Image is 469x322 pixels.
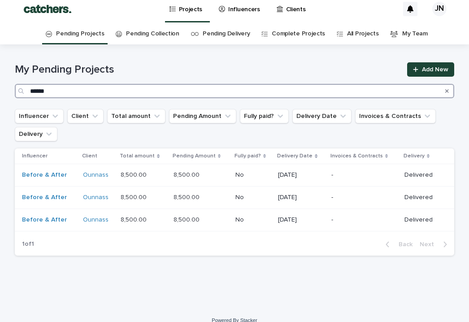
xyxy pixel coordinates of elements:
p: Delivery Date [277,151,313,161]
h1: My Pending Projects [15,63,402,76]
p: Client [82,151,97,161]
p: - [331,171,387,179]
div: JN [432,2,447,16]
p: 8,500.00 [174,214,201,224]
button: Client [67,109,104,123]
button: Total amount [107,109,165,123]
span: Add New [422,66,448,73]
tr: Before & After Ounnass 8,500.008,500.00 8,500.008,500.00 NoNo [DATE]-Delivered [15,164,454,187]
a: Before & After [22,194,67,201]
p: Delivered [404,194,440,201]
a: Ounnass [83,171,109,179]
a: Before & After [22,216,67,224]
a: Ounnass [83,216,109,224]
p: Influencer [22,151,48,161]
p: No [235,214,246,224]
p: Pending Amount [173,151,216,161]
p: Delivery [404,151,425,161]
button: Delivery Date [292,109,352,123]
a: All Projects [347,23,378,44]
button: Next [416,240,454,248]
p: [DATE] [278,194,324,201]
span: Back [393,241,413,248]
p: [DATE] [278,216,324,224]
p: Delivered [404,171,440,179]
a: Before & After [22,171,67,179]
p: - [331,194,387,201]
p: 8,500.00 [121,170,148,179]
a: Complete Projects [272,23,325,44]
p: 1 of 1 [15,233,41,255]
p: No [235,170,246,179]
p: 8,500.00 [174,192,201,201]
p: No [235,192,246,201]
p: [DATE] [278,171,324,179]
p: 8,500.00 [174,170,201,179]
a: Pending Collection [126,23,179,44]
button: Fully paid? [240,109,289,123]
tr: Before & After Ounnass 8,500.008,500.00 8,500.008,500.00 NoNo [DATE]-Delivered [15,209,454,231]
button: Pending Amount [169,109,236,123]
a: Ounnass [83,194,109,201]
p: Total amount [120,151,155,161]
input: Search [15,84,454,98]
p: Invoices & Contracts [330,151,383,161]
p: Delivered [404,216,440,224]
p: 8,500.00 [121,192,148,201]
button: Back [378,240,416,248]
a: My Team [402,23,428,44]
p: - [331,216,387,224]
p: Fully paid? [234,151,261,161]
button: Invoices & Contracts [355,109,436,123]
button: Delivery [15,127,57,141]
tr: Before & After Ounnass 8,500.008,500.00 8,500.008,500.00 NoNo [DATE]-Delivered [15,187,454,209]
p: 8,500.00 [121,214,148,224]
a: Add New [407,62,454,77]
button: Influencer [15,109,64,123]
a: Pending Projects [56,23,104,44]
span: Next [420,241,439,248]
a: Pending Delivery [203,23,250,44]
